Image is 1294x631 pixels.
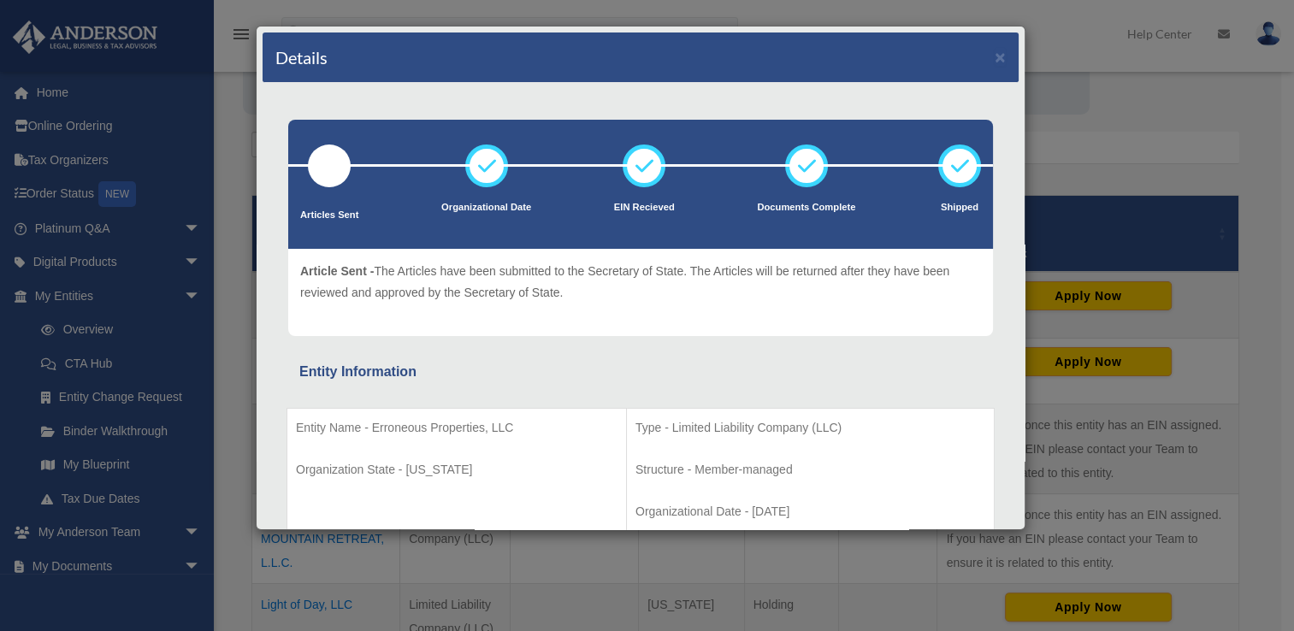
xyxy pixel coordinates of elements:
[757,199,855,216] p: Documents Complete
[938,199,981,216] p: Shipped
[300,261,981,303] p: The Articles have been submitted to the Secretary of State. The Articles will be returned after t...
[300,264,374,278] span: Article Sent -
[296,459,617,481] p: Organization State - [US_STATE]
[299,360,982,384] div: Entity Information
[296,417,617,439] p: Entity Name - Erroneous Properties, LLC
[300,207,358,224] p: Articles Sent
[995,48,1006,66] button: ×
[614,199,675,216] p: EIN Recieved
[275,45,328,69] h4: Details
[635,501,985,522] p: Organizational Date - [DATE]
[635,417,985,439] p: Type - Limited Liability Company (LLC)
[441,199,531,216] p: Organizational Date
[635,459,985,481] p: Structure - Member-managed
